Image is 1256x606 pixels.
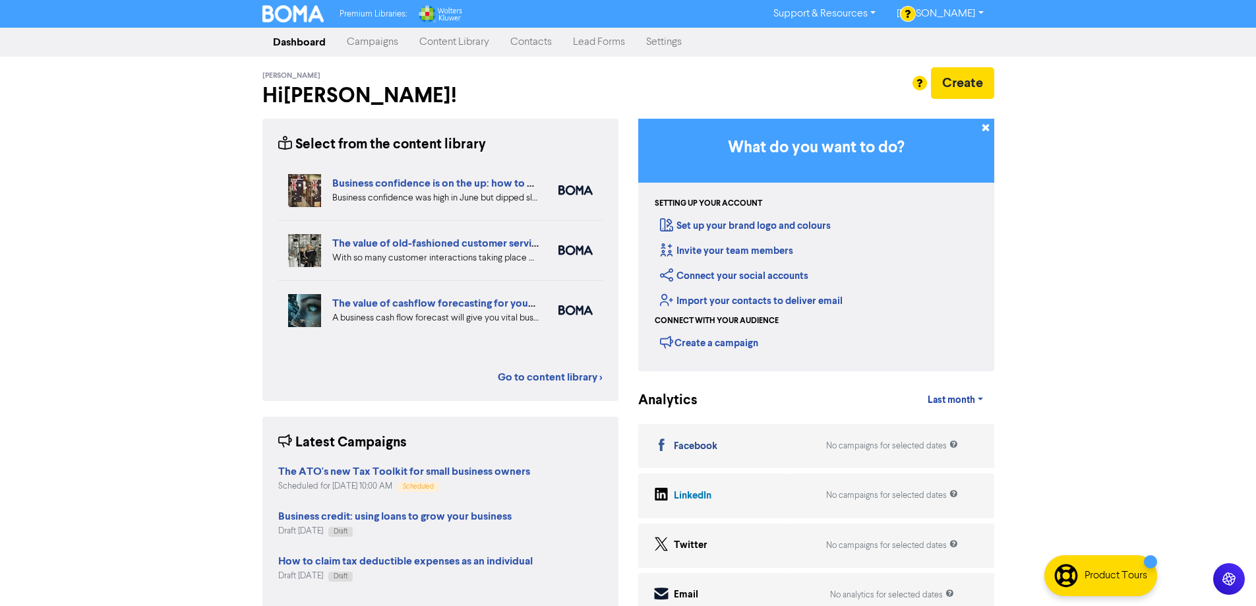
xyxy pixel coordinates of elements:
[660,295,843,307] a: Import your contacts to deliver email
[558,305,593,315] img: boma_accounting
[278,555,533,568] strong: How to claim tax deductible expenses as an individual
[763,3,886,24] a: Support & Resources
[334,573,347,580] span: Draft
[278,467,530,477] a: The ATO's new Tax Toolkit for small business owners
[826,539,958,552] div: No campaigns for selected dates
[660,245,793,257] a: Invite your team members
[636,29,692,55] a: Settings
[409,29,500,55] a: Content Library
[278,433,407,453] div: Latest Campaigns
[417,5,462,22] img: Wolters Kluwer
[278,525,512,537] div: Draft [DATE]
[498,369,603,385] a: Go to content library >
[931,67,994,99] button: Create
[403,483,434,490] span: Scheduled
[660,270,808,282] a: Connect your social accounts
[262,5,324,22] img: BOMA Logo
[660,220,831,232] a: Set up your brand logo and colours
[917,387,994,413] a: Last month
[826,440,958,452] div: No campaigns for selected dates
[660,332,758,352] div: Create a campaign
[655,315,779,327] div: Connect with your audience
[332,191,539,205] div: Business confidence was high in June but dipped slightly in August in the latest SMB Business Ins...
[674,439,717,454] div: Facebook
[674,489,711,504] div: LinkedIn
[332,251,539,265] div: With so many customer interactions taking place online, your online customer service has to be fi...
[562,29,636,55] a: Lead Forms
[262,29,336,55] a: Dashboard
[262,71,320,80] span: [PERSON_NAME]
[336,29,409,55] a: Campaigns
[500,29,562,55] a: Contacts
[278,135,486,155] div: Select from the content library
[638,119,994,371] div: Getting Started in BOMA
[830,589,954,601] div: No analytics for selected dates
[278,512,512,522] a: Business credit: using loans to grow your business
[332,297,575,310] a: The value of cashflow forecasting for your business
[332,237,642,250] a: The value of old-fashioned customer service: getting data insights
[638,390,681,411] div: Analytics
[332,311,539,325] div: A business cash flow forecast will give you vital business intelligence to help you scenario-plan...
[928,394,975,406] span: Last month
[1190,543,1256,606] iframe: Chat Widget
[332,177,662,190] a: Business confidence is on the up: how to overcome the big challenges
[278,557,533,567] a: How to claim tax deductible expenses as an individual
[340,10,407,18] span: Premium Libraries:
[826,489,958,502] div: No campaigns for selected dates
[674,588,698,603] div: Email
[886,3,994,24] a: [PERSON_NAME]
[278,510,512,523] strong: Business credit: using loans to grow your business
[278,570,533,582] div: Draft [DATE]
[262,83,618,108] h2: Hi [PERSON_NAME] !
[658,138,974,158] h3: What do you want to do?
[334,528,347,535] span: Draft
[558,245,593,255] img: boma
[655,198,762,210] div: Setting up your account
[278,465,530,478] strong: The ATO's new Tax Toolkit for small business owners
[674,538,707,553] div: Twitter
[278,480,530,493] div: Scheduled for [DATE] 10:00 AM
[558,185,593,195] img: boma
